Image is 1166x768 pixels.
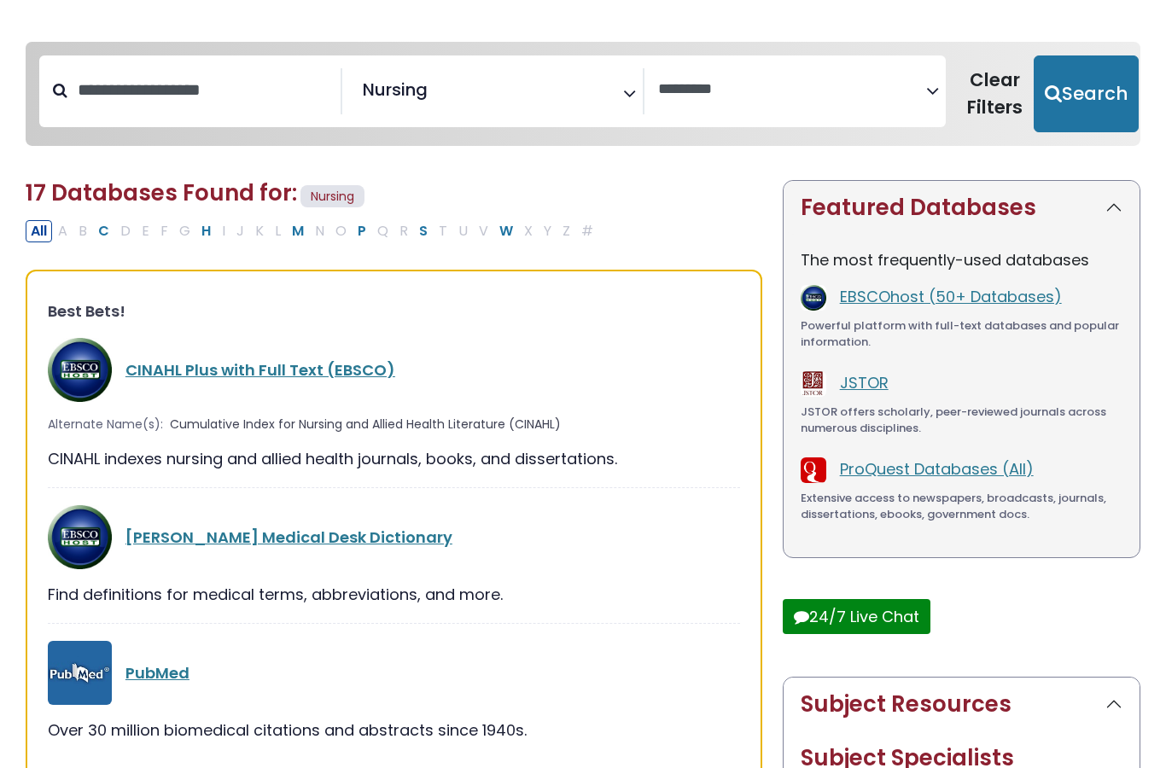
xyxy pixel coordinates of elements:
[783,600,930,635] button: 24/7 Live Chat
[840,459,1034,480] a: ProQuest Databases (All)
[801,404,1122,438] div: JSTOR offers scholarly, peer-reviewed journals across numerous disciplines.
[125,360,395,381] a: CINAHL Plus with Full Text (EBSCO)
[801,491,1122,524] div: Extensive access to newspapers, broadcasts, journals, dissertations, ebooks, government docs.
[48,448,740,471] div: CINAHL indexes nursing and allied health journals, books, and dissertations.
[356,78,428,103] li: Nursing
[48,416,163,434] span: Alternate Name(s):
[125,663,189,684] a: PubMed
[26,221,52,243] button: All
[784,182,1140,236] button: Featured Databases
[658,82,926,100] textarea: Search
[353,221,371,243] button: Filter Results P
[196,221,216,243] button: Filter Results H
[801,318,1122,352] div: Powerful platform with full-text databases and popular information.
[414,221,433,243] button: Filter Results S
[170,416,561,434] span: Cumulative Index for Nursing and Allied Health Literature (CINAHL)
[801,249,1122,272] p: The most frequently-used databases
[125,527,452,549] a: [PERSON_NAME] Medical Desk Dictionary
[26,178,297,209] span: 17 Databases Found for:
[363,78,428,103] span: Nursing
[48,719,740,742] div: Over 30 million biomedical citations and abstracts since 1940s.
[48,303,740,322] h3: Best Bets!
[1034,56,1139,133] button: Submit for Search Results
[784,678,1140,732] button: Subject Resources
[26,220,600,241] div: Alpha-list to filter by first letter of database name
[67,77,341,105] input: Search database by title or keyword
[840,373,889,394] a: JSTOR
[431,87,443,105] textarea: Search
[300,186,364,209] span: Nursing
[26,43,1140,147] nav: Search filters
[287,221,309,243] button: Filter Results M
[494,221,518,243] button: Filter Results W
[956,56,1034,133] button: Clear Filters
[48,584,740,607] div: Find definitions for medical terms, abbreviations, and more.
[840,287,1062,308] a: EBSCOhost (50+ Databases)
[93,221,114,243] button: Filter Results C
